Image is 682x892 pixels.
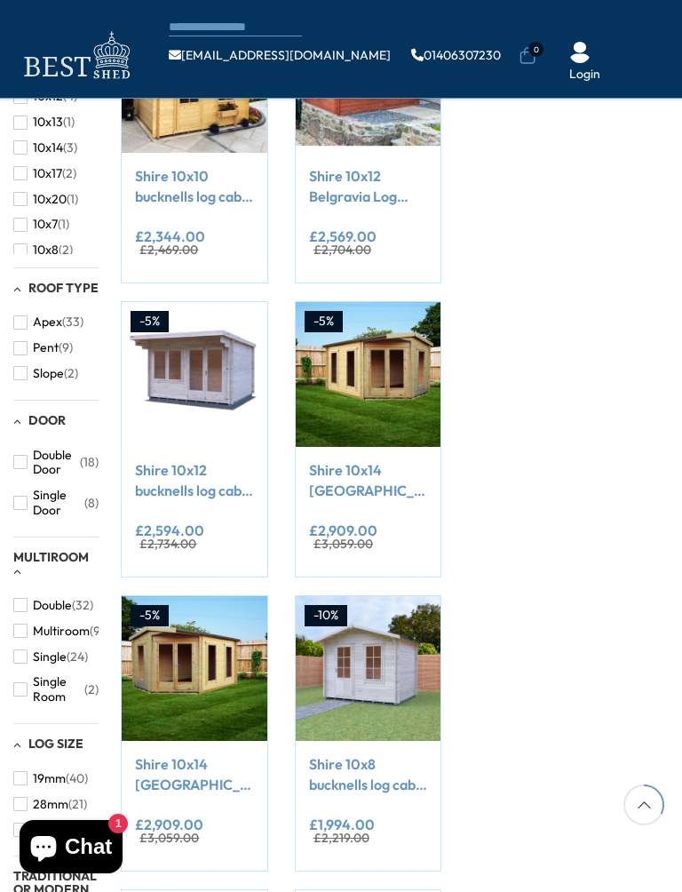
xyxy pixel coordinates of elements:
button: 10x14 [13,135,77,161]
div: -5% [131,605,169,626]
span: (21) [68,797,87,812]
span: (2) [84,682,99,697]
span: Pent [33,340,59,355]
span: Double Door [33,448,80,478]
span: 28mm [33,797,68,812]
span: (24) [67,649,88,665]
span: 10x13 [33,115,63,130]
a: Shire 10x14 [GEOGRAPHIC_DATA] log cabin 28mm logs [309,460,427,500]
span: Single [33,649,67,665]
ins: £2,909.00 [135,817,203,832]
span: (9) [90,624,104,639]
span: Apex [33,315,62,330]
button: 10x7 [13,211,69,237]
del: £2,704.00 [313,243,371,256]
del: £2,734.00 [139,538,196,550]
button: Double [13,593,93,618]
span: 10x7 [33,217,58,232]
span: Multiroom [33,624,90,639]
span: (9) [59,340,73,355]
span: (3) [63,140,77,155]
a: Shire 10x12 bucknells log cabin 28mm Cladding [135,460,253,500]
span: (8) [84,496,99,511]
button: 10x8 [13,237,73,263]
span: Single Door [33,488,84,518]
button: 10x17 [13,161,76,187]
button: 19mm [13,766,88,792]
span: Slope [33,366,64,381]
div: -10% [305,605,347,626]
span: (1) [67,192,78,207]
span: (33) [62,315,83,330]
a: Shire 10x14 [GEOGRAPHIC_DATA] log cabin 28mm logs [135,754,253,794]
img: logo [13,27,138,84]
ins: £2,344.00 [135,229,205,243]
button: Single [13,644,88,670]
del: £2,469.00 [139,243,198,256]
button: Apex [13,309,83,335]
span: 0 [528,42,543,57]
div: -5% [305,311,343,332]
del: £3,059.00 [313,538,373,550]
span: 10x20 [33,192,67,207]
img: Shire 10x14 Rivington Corner log cabin 28mm logs - Best Shed [122,596,266,741]
del: £3,059.00 [139,832,199,844]
button: Slope [13,361,78,386]
ins: £2,569.00 [309,229,377,243]
span: (1) [63,115,75,130]
span: 10x17 [33,166,62,181]
span: Multiroom [13,549,89,565]
span: (32) [72,598,93,613]
img: User Icon [569,42,591,63]
button: Double Door [13,442,99,483]
button: Single Door [13,482,99,523]
span: Double [33,598,72,613]
span: (2) [62,166,76,181]
ins: £1,994.00 [309,817,375,832]
inbox-online-store-chat: Shopify online store chat [14,820,128,878]
button: 28mm [13,792,87,817]
span: (18) [80,455,99,470]
a: Login [569,66,600,84]
span: 19mm [33,771,66,786]
button: Single Room [13,669,99,710]
ins: £2,594.00 [135,523,204,538]
span: 10x14 [33,140,63,155]
button: 10x20 [13,187,78,212]
span: 10x8 [33,243,59,258]
img: Shire 10x12 bucknells log cabin 28mm Cladding - Best Shed [122,302,266,447]
a: Shire 10x8 bucknells log cabin 28mm Cladding [309,754,427,794]
span: Roof Type [28,280,99,296]
div: -5% [131,311,169,332]
a: [EMAIL_ADDRESS][DOMAIN_NAME] [169,49,391,61]
span: Log Size [28,736,83,752]
button: Pent [13,335,73,361]
span: (2) [64,366,78,381]
a: Shire 10x12 Belgravia Log Cabin 28mm Cladding [309,166,427,206]
a: 0 [519,47,536,65]
span: (2) [59,243,73,258]
button: Multiroom [13,618,104,644]
span: (1) [58,217,69,232]
del: £2,219.00 [313,832,369,844]
button: 44mm [13,816,87,842]
a: 01406307230 [411,49,501,61]
img: Shire 10x14 Lambridge Corner log cabin 28mm logs - Best Shed [296,302,440,447]
button: 10x13 [13,109,75,135]
span: (40) [66,771,88,786]
span: Single Room [33,674,84,705]
a: Shire 10x10 bucknells log cabin 28mm Cladding [135,166,253,206]
ins: £2,909.00 [309,523,377,538]
span: Door [28,412,66,428]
